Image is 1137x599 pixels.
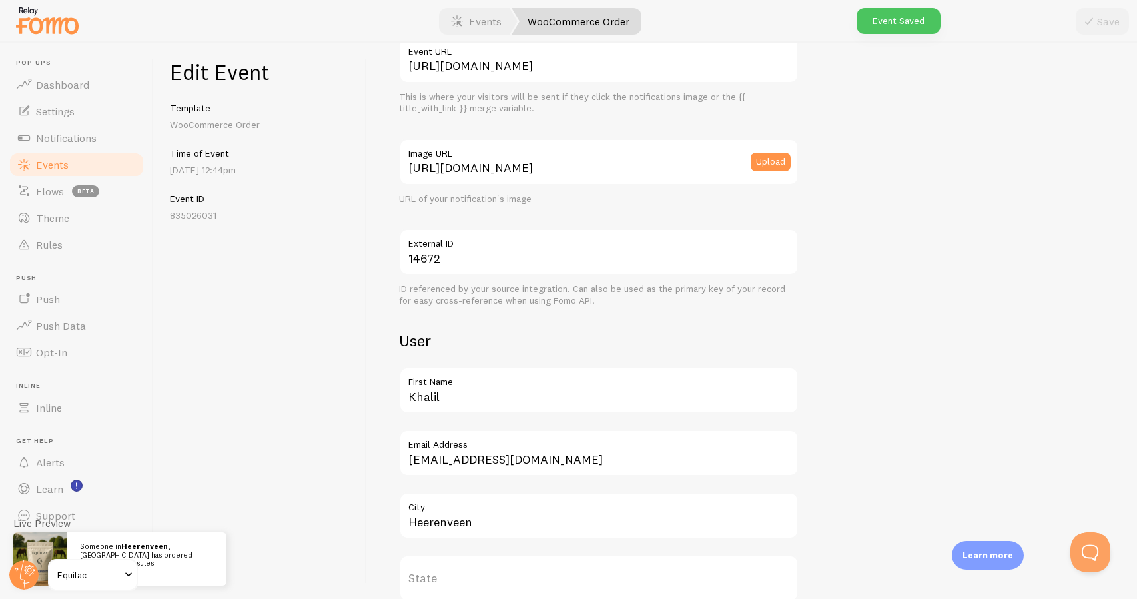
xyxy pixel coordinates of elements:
h2: User [399,330,799,351]
span: Opt-In [36,346,67,359]
span: Push Data [36,319,86,332]
span: Push [36,293,60,306]
span: Alerts [36,456,65,469]
a: Alerts [8,449,145,476]
a: Dashboard [8,71,145,98]
a: Support [8,502,145,529]
a: Learn [8,476,145,502]
a: Rules [8,231,145,258]
span: Push [16,274,145,283]
a: Inline [8,394,145,421]
button: Upload [751,153,791,171]
svg: <p>Watch New Feature Tutorials!</p> [71,480,83,492]
a: Events [8,151,145,178]
span: Flows [36,185,64,198]
label: Image URL [399,139,799,161]
div: Learn more [952,541,1024,570]
img: fomo-relay-logo-orange.svg [14,3,81,37]
a: Notifications [8,125,145,151]
a: Push [8,286,145,312]
a: Settings [8,98,145,125]
span: Notifications [36,131,97,145]
span: Get Help [16,437,145,446]
span: beta [72,185,99,197]
span: Rules [36,238,63,251]
label: First Name [399,367,799,390]
p: Learn more [962,549,1013,562]
label: Email Address [399,430,799,452]
span: Equilac [57,567,121,583]
span: Learn [36,482,63,496]
iframe: Help Scout Beacon - Open [1070,532,1110,572]
a: Theme [8,205,145,231]
label: City [399,492,799,515]
a: Equilac [48,559,138,591]
p: 835026031 [170,209,350,222]
p: [DATE] 12:44pm [170,163,350,177]
label: Event URL [399,37,799,59]
div: ID referenced by your source integration. Can also be used as the primary key of your record for ... [399,283,799,306]
p: WooCommerce Order [170,118,350,131]
div: This is where your visitors will be sent if they click the notifications image or the {{ title_wi... [399,91,799,115]
h5: Event ID [170,193,350,205]
span: Pop-ups [16,59,145,67]
h5: Time of Event [170,147,350,159]
div: URL of your notification's image [399,193,799,205]
a: Opt-In [8,339,145,366]
label: External ID [399,229,799,251]
span: Theme [36,211,69,225]
a: Push Data [8,312,145,339]
div: Event Saved [857,8,941,34]
h1: Edit Event [170,59,350,86]
span: Support [36,509,75,522]
span: Events [36,158,69,171]
span: Inline [36,401,62,414]
span: Inline [16,382,145,390]
a: Flows beta [8,178,145,205]
span: Settings [36,105,75,118]
h5: Template [170,102,350,114]
span: Dashboard [36,78,89,91]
